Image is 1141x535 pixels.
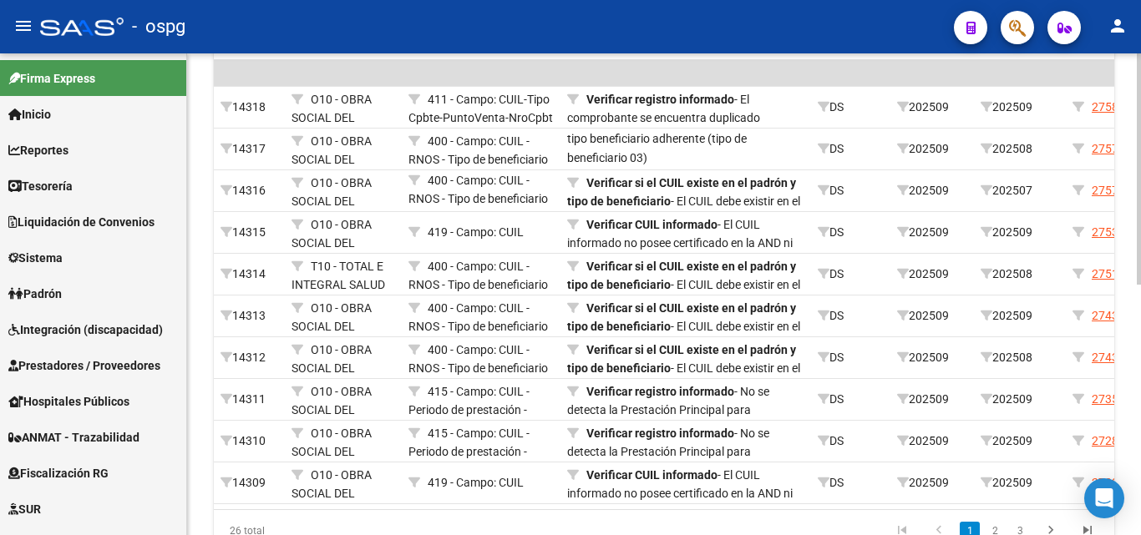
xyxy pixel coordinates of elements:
span: O10 - OBRA SOCIAL DEL PERSONAL GRAFICO [292,301,372,371]
div: 202509 [897,390,967,409]
span: - No se detecta la Prestación Principal para Alimentación y/o Transporte [567,426,769,478]
div: DS [818,473,884,492]
div: 14313 [221,306,278,326]
strong: Verificar si el CUIL existe en el padrón y tipo de beneficiario [567,176,796,209]
strong: Verificar registro informado [586,385,734,398]
div: 202508 [981,139,1059,159]
div: 202509 [897,348,967,367]
div: 14309 [221,473,278,492]
div: 14314 [221,265,278,284]
div: 202509 [981,223,1059,242]
div: 14316 [221,181,278,200]
div: 202509 [897,473,967,492]
span: ANMAT - Trazabilidad [8,428,139,447]
strong: Verificar si el CUIL existe en el padrón y tipo de beneficiario [567,343,796,376]
div: Open Intercom Messenger [1084,478,1124,518]
div: DS [818,390,884,409]
span: - ospg [132,8,185,45]
span: Sistema [8,249,63,267]
strong: Verificar registro informado [586,426,734,440]
span: SUR [8,500,41,518]
strong: Verificar registro informado [586,93,734,106]
div: 202509 [897,139,967,159]
span: O10 - OBRA SOCIAL DEL PERSONAL GRAFICO [292,343,372,413]
div: DS [818,98,884,117]
strong: Verificar si el CUIL existe en el padrón y tipo de beneficiario [567,260,796,292]
div: 202509 [897,223,967,242]
mat-icon: person [1108,16,1128,36]
div: 202509 [897,432,967,451]
div: 14317 [221,139,278,159]
span: O10 - OBRA SOCIAL DEL PERSONAL GRAFICO [292,426,372,497]
strong: Verificar CUIL informado [586,218,718,231]
div: DS [818,348,884,367]
span: - El comprobante se encuentra duplicado [567,93,760,125]
span: Prestadores / Proveedores [8,356,160,375]
span: - El CUIL debe existir en el padrón de la Obra Social, y no debe ser del tipo beneficiario adhere... [567,343,800,432]
mat-icon: menu [13,16,33,36]
span: Inicio [8,105,51,124]
div: 14315 [221,223,278,242]
div: 202509 [981,473,1059,492]
div: DS [818,432,884,451]
span: Integración (discapacidad) [8,320,163,339]
div: 14310 [221,432,278,451]
div: 202509 [897,306,967,326]
strong: Verificar si el CUIL existe en el padrón y tipo de beneficiario [567,301,796,334]
span: - El CUIL debe existir en el padrón de la Obra Social, y no debe ser del tipo beneficiario adhere... [567,301,800,391]
div: DS [818,181,884,200]
div: 202509 [981,432,1059,451]
span: Liquidación de Convenios [8,213,155,231]
span: O10 - OBRA SOCIAL DEL PERSONAL GRAFICO [292,218,372,288]
span: Reportes [8,141,68,159]
span: Padrón [8,285,62,303]
span: O10 - OBRA SOCIAL DEL PERSONAL GRAFICO [292,134,372,204]
div: DS [818,306,884,326]
span: - No se detecta la Prestación Principal para Alimentación y/o Transporte [567,385,769,437]
div: 202509 [981,390,1059,409]
span: 419 - Campo: CUIL [428,476,524,489]
div: DS [818,139,884,159]
span: T10 - TOTAL E INTEGRAL SALUD [292,260,385,292]
div: 202508 [981,348,1059,367]
span: 411 - Campo: CUIL-Tipo Cpbte-PuntoVenta-NroCpbt [408,93,553,125]
span: - El CUIL informado no posee certificado en la AND ni ha sido digitalizado a través del Sistema Ú... [567,218,793,288]
span: O10 - OBRA SOCIAL DEL PERSONAL GRAFICO [292,176,372,246]
span: O10 - OBRA SOCIAL DEL PERSONAL GRAFICO [292,385,372,455]
span: 415 - Campo: CUIL - Periodo de prestación - Código de practica [408,426,530,478]
span: Hospitales Públicos [8,392,129,411]
div: DS [818,223,884,242]
span: O10 - OBRA SOCIAL DEL PERSONAL GRAFICO [292,93,372,163]
strong: Verificar CUIL informado [586,468,718,482]
div: 14318 [221,98,278,117]
div: 202509 [981,98,1059,117]
div: 14311 [221,390,278,409]
div: 202509 [897,181,967,200]
span: 400 - Campo: CUIL - RNOS - Tipo de beneficiario [408,343,548,376]
div: DS [818,265,884,284]
span: 419 - Campo: CUIL [428,225,524,239]
span: 400 - Campo: CUIL - RNOS - Tipo de beneficiario [408,174,548,206]
span: - El CUIL debe existir en el padrón de la Obra Social, y no debe ser del tipo beneficiario adhere... [567,176,800,265]
span: Fiscalización RG [8,464,109,482]
div: 202508 [981,265,1059,284]
span: - El CUIL debe existir en el padrón de la Obra Social, y no debe ser del tipo beneficiario adhere... [567,260,800,349]
span: 415 - Campo: CUIL - Periodo de prestación - Código de practica [408,385,530,437]
span: 400 - Campo: CUIL - RNOS - Tipo de beneficiario [408,260,548,292]
div: 14312 [221,348,278,367]
span: 400 - Campo: CUIL - RNOS - Tipo de beneficiario [408,301,548,334]
span: Firma Express [8,69,95,88]
span: 400 - Campo: CUIL - RNOS - Tipo de beneficiario [408,134,548,167]
span: Tesorería [8,177,73,195]
div: 202507 [981,181,1059,200]
div: 202509 [981,306,1059,326]
div: 202509 [897,265,967,284]
div: 202509 [897,98,967,117]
